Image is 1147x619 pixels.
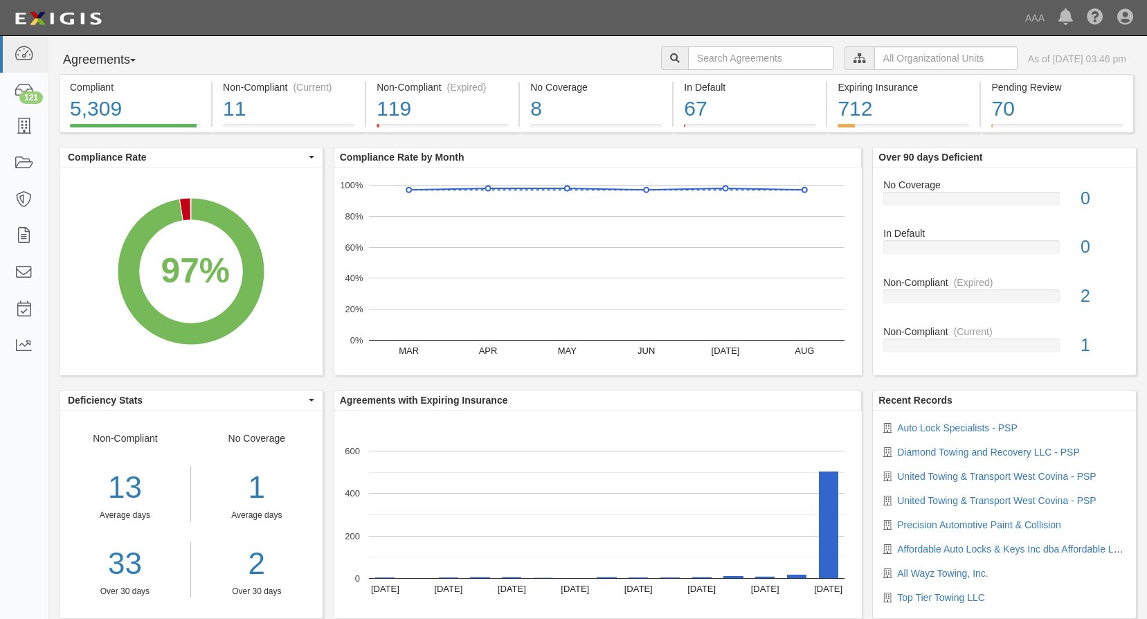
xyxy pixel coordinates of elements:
a: All Wayz Towing, Inc. [897,568,988,579]
div: 119 [377,94,508,124]
a: Precision Automotive Paint & Collision [897,519,1061,530]
img: logo-5460c22ac91f19d4615b14bd174203de0afe785f0fc80cf4dbbc73dc1793850b.png [10,6,106,31]
div: (Expired) [447,80,487,94]
a: 2 [201,542,312,586]
text: 60% [345,242,363,252]
text: 80% [345,211,363,222]
div: 0 [1070,186,1136,211]
a: Non-Compliant(Current)11 [213,124,365,135]
text: 400 [345,488,360,499]
text: 40% [345,273,363,283]
a: United Towing & Transport West Covina - PSP [897,495,1096,506]
span: Compliance Rate [68,150,305,164]
b: Agreements with Expiring Insurance [340,395,508,406]
button: Deficiency Stats [60,391,323,410]
svg: A chart. [60,168,323,375]
div: 1 [1070,333,1136,358]
div: 0 [1070,235,1136,260]
div: 712 [838,94,969,124]
text: [DATE] [434,584,462,594]
div: In Default [684,80,815,94]
div: Pending Review [991,80,1122,94]
div: 97% [161,246,230,295]
text: 100% [340,180,363,190]
div: No Coverage [530,80,662,94]
svg: A chart. [334,168,862,375]
b: Recent Records [878,395,952,406]
button: Agreements [59,46,163,74]
text: JUN [638,346,655,356]
div: Compliant [70,80,201,94]
div: (Current) [954,325,993,339]
text: APR [478,346,497,356]
div: As of [DATE] 03:46 pm [1028,52,1126,66]
div: Average days [60,510,190,521]
text: [DATE] [687,584,716,594]
text: [DATE] [624,584,653,594]
div: No Coverage [191,431,323,598]
text: [DATE] [750,584,779,594]
div: (Expired) [954,276,993,289]
div: Non-Compliant [873,325,1136,339]
a: In Default67 [674,124,826,135]
a: Non-Compliant(Expired)119 [366,124,518,135]
a: Auto Lock Specialists - PSP [897,422,1018,433]
a: In Default0 [883,226,1126,276]
div: 13 [60,466,190,510]
text: 0 [355,573,360,584]
a: Diamond Towing and Recovery LLC - PSP [897,447,1080,458]
a: Top Tier Towing LLC [897,592,985,603]
input: All Organizational Units [874,46,1018,70]
text: 20% [345,304,363,314]
text: MAY [557,346,577,356]
a: 33 [60,542,190,586]
div: No Coverage [873,178,1136,192]
a: Non-Compliant(Expired)2 [883,276,1126,325]
div: 11 [223,94,354,124]
div: Non-Compliant [60,431,191,598]
div: Expiring Insurance [838,80,969,94]
div: Over 30 days [201,586,312,598]
div: 121 [19,91,43,104]
div: In Default [873,226,1136,240]
b: Over 90 days Deficient [878,152,982,163]
a: Non-Compliant(Current)1 [883,325,1126,364]
a: Expiring Insurance712 [827,124,979,135]
a: AAA [1018,4,1051,32]
a: Pending Review70 [981,124,1133,135]
a: United Towing & Transport West Covina - PSP [897,471,1096,482]
i: Help Center - Complianz [1087,10,1103,26]
text: [DATE] [561,584,589,594]
div: Average days [201,510,312,521]
span: Deficiency Stats [68,393,305,407]
div: 1 [201,466,312,510]
b: Compliance Rate by Month [340,152,464,163]
text: 600 [345,446,360,456]
text: 200 [345,530,360,541]
div: (Current) [293,80,332,94]
div: 67 [684,94,815,124]
a: No Coverage8 [520,124,672,135]
text: 0% [350,335,363,346]
text: [DATE] [498,584,526,594]
input: Search Agreements [688,46,834,70]
div: 8 [530,94,662,124]
text: [DATE] [814,584,842,594]
a: Compliant5,309 [59,124,211,135]
div: 2 [1070,284,1136,309]
text: [DATE] [371,584,399,594]
div: Non-Compliant (Expired) [377,80,508,94]
text: MAR [399,346,419,356]
div: Non-Compliant (Current) [223,80,354,94]
a: No Coverage0 [883,178,1126,227]
div: Over 30 days [60,586,190,598]
div: 5,309 [70,94,201,124]
svg: A chart. [334,411,862,618]
text: [DATE] [711,346,739,356]
div: Non-Compliant [873,276,1136,289]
